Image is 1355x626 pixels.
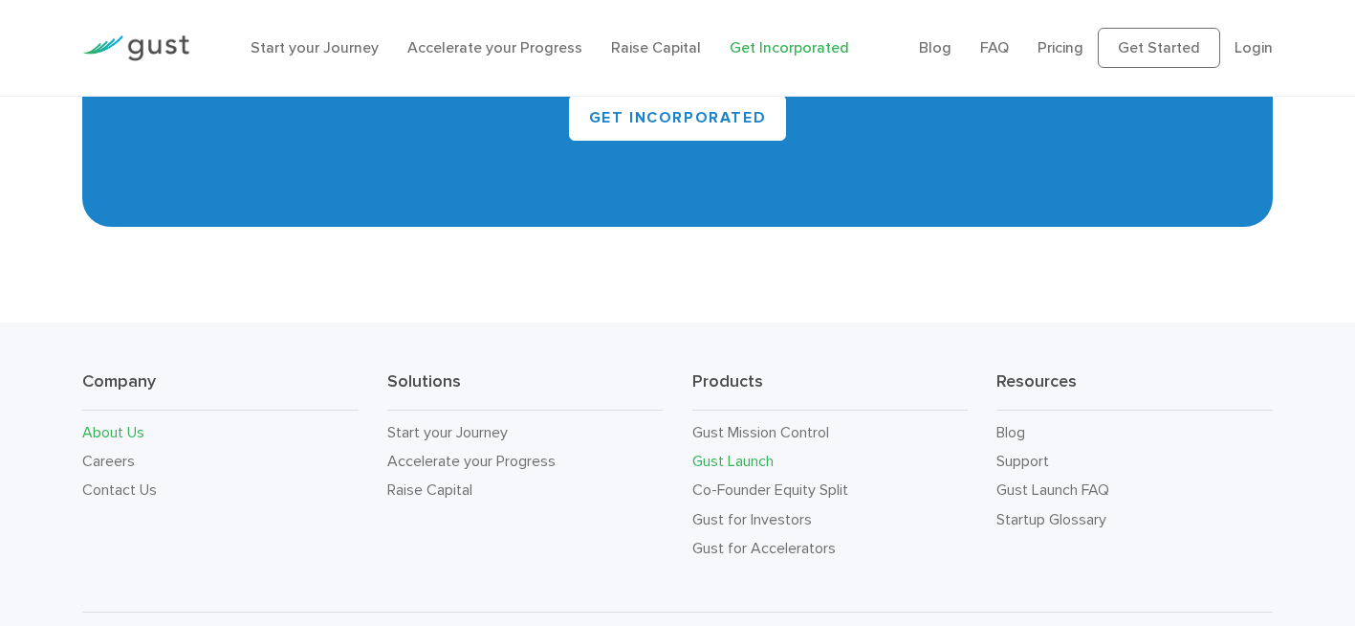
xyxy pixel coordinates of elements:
a: Careers [82,452,135,470]
a: Gust for Investors [692,510,812,528]
a: Gust for Accelerators [692,539,836,557]
a: Co-Founder Equity Split [692,481,848,499]
a: Accelerate your Progress [407,38,582,56]
h3: Resources [996,370,1273,411]
img: Gust Logo [82,35,189,61]
h3: Solutions [387,370,664,411]
a: Login [1235,38,1273,56]
a: Start your Journey [251,38,379,56]
h3: Products [692,370,969,411]
a: Gust Launch [692,452,774,470]
a: Get Incorporated [730,38,849,56]
a: Get Started [1098,28,1220,68]
h3: Company [82,370,359,411]
a: Raise Capital [387,481,472,499]
a: Gust Mission Control [692,423,829,441]
a: Blog [919,38,951,56]
a: Accelerate your Progress [387,452,556,470]
a: Startup Glossary [996,510,1106,528]
a: Raise Capital [611,38,701,56]
a: About Us [82,423,144,441]
a: Contact Us [82,481,157,499]
a: Pricing [1038,38,1083,56]
a: Blog [996,423,1025,441]
a: Gust Launch FAQ [996,481,1109,499]
a: Support [996,452,1049,470]
a: FAQ [980,38,1009,56]
a: Start your Journey [387,423,508,441]
a: Get INCORPORATED [569,95,787,141]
